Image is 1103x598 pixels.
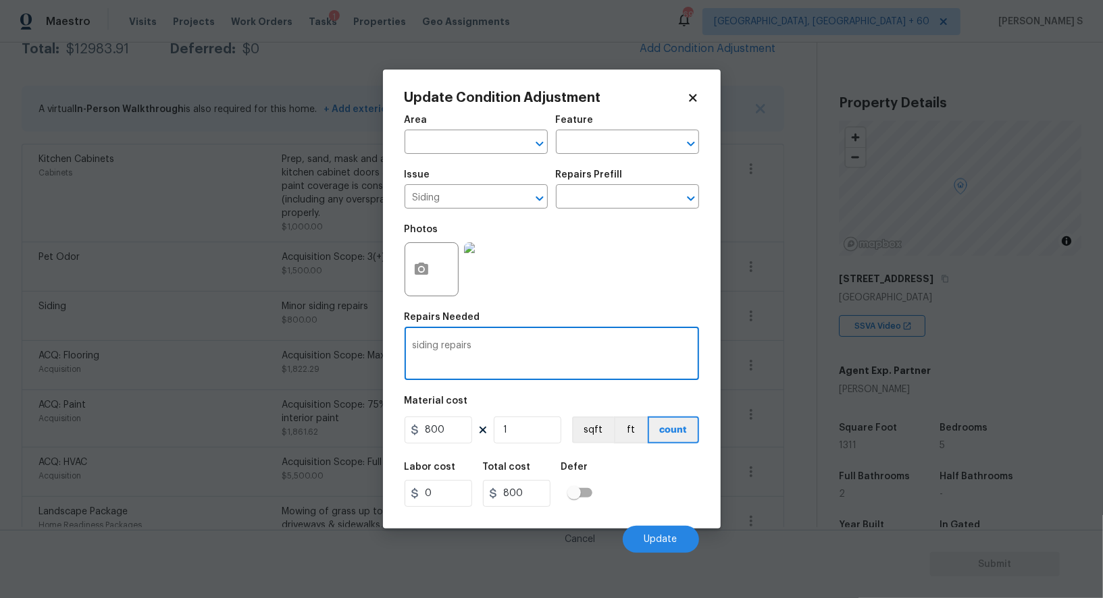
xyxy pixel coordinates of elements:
button: Cancel [544,526,617,553]
h5: Labor cost [405,462,456,472]
span: Cancel [565,535,596,545]
h5: Total cost [483,462,531,472]
button: Open [530,189,549,208]
textarea: siding repairs [413,341,691,369]
button: Update [623,526,699,553]
h5: Photos [405,225,438,234]
h2: Update Condition Adjustment [405,91,687,105]
span: Update [644,535,677,545]
h5: Issue [405,170,430,180]
button: ft [614,416,648,443]
button: Open [682,134,700,153]
h5: Area [405,115,428,125]
h5: Defer [561,462,588,472]
h5: Material cost [405,396,468,406]
button: sqft [572,416,614,443]
h5: Feature [556,115,594,125]
button: Open [530,134,549,153]
h5: Repairs Needed [405,312,480,322]
button: count [648,416,699,443]
button: Open [682,189,700,208]
h5: Repairs Prefill [556,170,623,180]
